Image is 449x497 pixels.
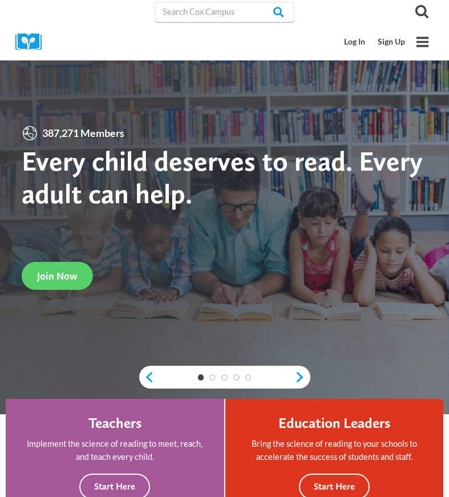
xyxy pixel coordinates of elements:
[233,374,240,381] a: 4
[338,31,411,52] nav: Secondary Mobile Navigation
[278,414,390,431] h4: Education Leaders
[15,33,50,51] img: Cox Campus
[21,437,209,463] p: Implement the science of reading to meet, reach, and teach every child.
[338,31,372,52] a: Log In
[295,371,310,384] a: next
[371,31,411,52] a: Sign Up
[245,374,252,381] a: 5
[139,366,310,389] div: content slider buttons
[155,2,294,22] input: Search Cox Campus
[88,414,141,431] h4: Teachers
[241,437,428,463] p: Bring the science of reading to your schools to accelerate the success of students and staff.
[22,262,93,290] a: Join Now
[38,125,128,142] span: 387,271 Members
[221,374,228,381] a: 3
[411,31,434,53] button: Open menu
[22,144,423,210] strong: Every child deserves to read. Every adult can help.
[139,371,155,384] a: previous
[198,374,204,381] a: 1
[209,374,216,381] a: 2
[37,270,78,282] span: Join Now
